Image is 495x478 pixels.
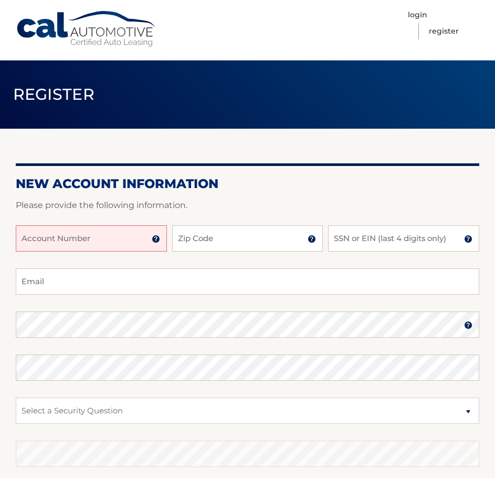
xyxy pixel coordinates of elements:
[464,235,472,243] img: tooltip.svg
[152,235,160,243] img: tooltip.svg
[172,225,323,252] input: Zip Code
[408,7,427,23] a: Login
[464,321,472,329] img: tooltip.svg
[429,23,459,39] a: Register
[16,11,157,48] a: Cal Automotive
[308,235,316,243] img: tooltip.svg
[13,85,95,104] span: Register
[328,225,479,252] input: SSN or EIN (last 4 digits only)
[16,268,479,295] input: Email
[16,225,167,252] input: Account Number
[16,198,479,213] p: Please provide the following information.
[16,176,479,192] h2: New Account Information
